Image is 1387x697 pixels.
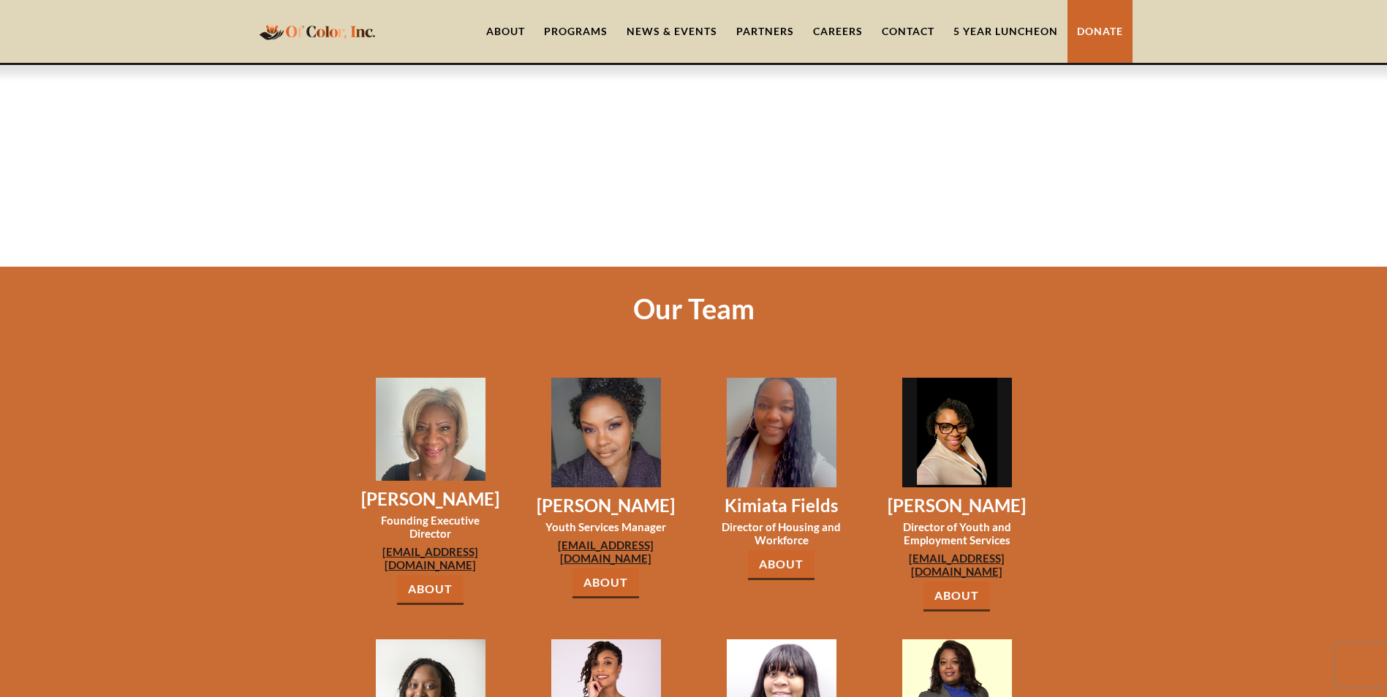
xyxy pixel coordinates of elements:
a: [EMAIL_ADDRESS][DOMAIN_NAME] [360,545,502,571]
h3: Founding Executive Director [360,514,502,540]
a: About [572,568,639,598]
div: Programs [544,24,608,39]
a: About [397,575,464,605]
a: home [255,14,379,48]
h3: Youth Services Manager [535,520,677,533]
a: About [923,582,990,612]
a: [EMAIL_ADDRESS][DOMAIN_NAME] [886,552,1028,578]
h3: Director of Housing and Workforce [711,520,853,546]
a: [EMAIL_ADDRESS][DOMAIN_NAME] [535,538,677,565]
h3: [PERSON_NAME] [886,495,1028,517]
h3: Kimiata Fields [711,495,853,517]
h1: Our Team [633,292,755,324]
h3: Director of Youth and Employment Services [886,520,1028,546]
h3: [PERSON_NAME] [535,495,677,517]
h3: [PERSON_NAME] [360,488,502,510]
a: About [748,550,815,580]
